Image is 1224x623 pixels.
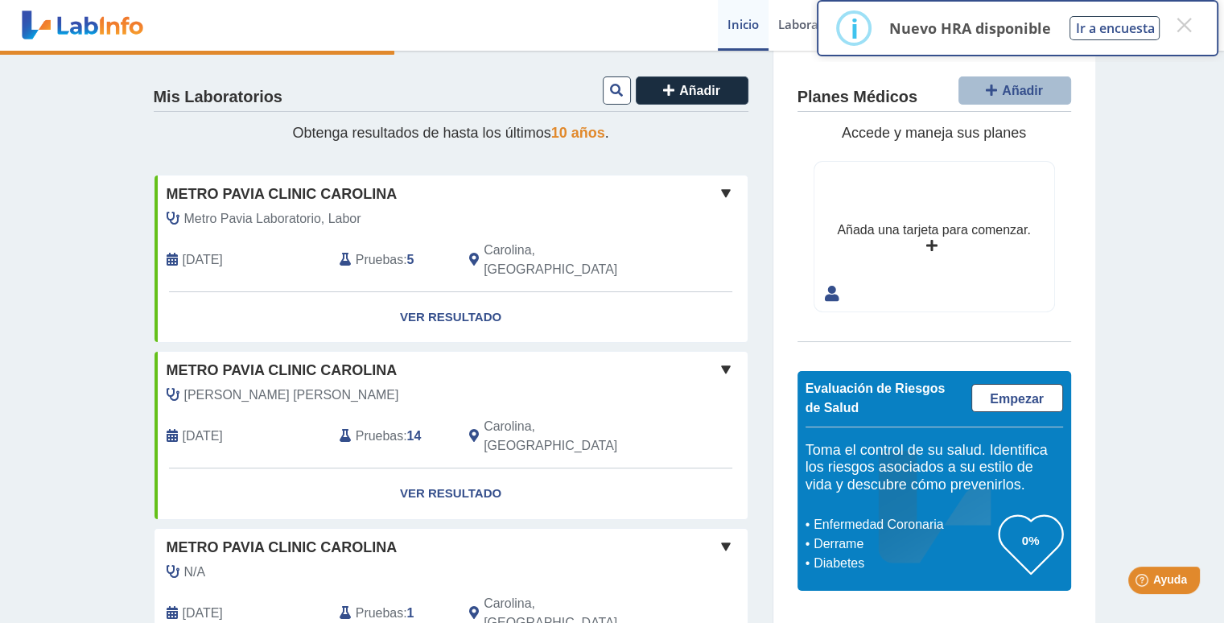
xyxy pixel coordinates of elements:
li: Enfermedad Coronaria [810,515,999,534]
span: Ramos Mercado, Fernando [184,386,399,405]
span: Obtenga resultados de hasta los últimos . [292,125,608,141]
span: 10 años [551,125,605,141]
iframe: Help widget launcher [1081,560,1206,605]
div: i [850,14,858,43]
span: Pruebas [356,427,403,446]
button: Close this dialog [1169,10,1198,39]
b: 1 [407,606,414,620]
span: 2025-10-04 [183,250,223,270]
h5: Toma el control de su salud. Identifica los riesgos asociados a su estilo de vida y descubre cómo... [806,442,1063,494]
span: Accede y maneja sus planes [842,125,1026,141]
div: Añada una tarjeta para comenzar. [837,221,1030,240]
a: Ver Resultado [155,292,748,343]
span: Carolina, PR [484,241,661,279]
span: Pruebas [356,604,403,623]
div: : [328,417,457,456]
span: Metro Pavia Laboratorio, Labor [184,209,361,229]
span: 2025-02-25 [183,604,223,623]
p: Nuevo HRA disponible [888,19,1050,38]
span: Empezar [990,392,1044,406]
span: Metro Pavia Clinic Carolina [167,537,398,559]
span: Pruebas [356,250,403,270]
span: Metro Pavia Clinic Carolina [167,360,398,382]
a: Empezar [971,384,1063,412]
h4: Planes Médicos [797,88,917,107]
h3: 0% [999,530,1063,551]
button: Añadir [958,76,1071,105]
span: 2025-02-21 [183,427,223,446]
span: Añadir [679,84,720,97]
li: Derrame [810,534,999,554]
button: Añadir [636,76,748,105]
div: : [328,241,457,279]
h4: Mis Laboratorios [154,88,282,107]
span: N/A [184,563,206,582]
b: 5 [407,253,414,266]
span: Evaluación de Riesgos de Salud [806,382,946,415]
span: Metro Pavia Clinic Carolina [167,184,398,205]
button: Ir a encuesta [1069,16,1160,40]
span: Carolina, PR [484,417,661,456]
li: Diabetes [810,554,999,573]
a: Ver Resultado [155,468,748,519]
span: Añadir [1002,84,1043,97]
b: 14 [407,429,422,443]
